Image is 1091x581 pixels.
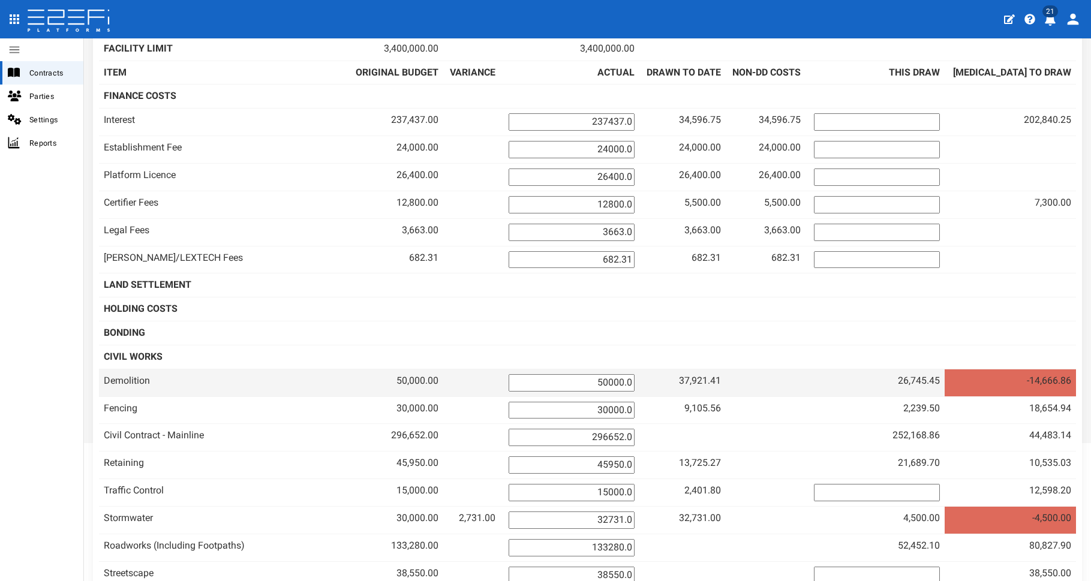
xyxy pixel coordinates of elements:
span: 52,452.10 [898,540,940,551]
b: DRAWN TO DATE [647,67,721,78]
span: 37,921.41 [679,375,721,386]
span: 26,400.00 [679,169,721,180]
b: [MEDICAL_DATA] TO DRAW [953,67,1071,78]
span: 5,500.00 [764,197,801,208]
span: -4,500.00 [1032,512,1071,523]
span: 13,725.27 [679,457,721,468]
td: Certifier Fees [99,191,348,218]
b: THIS DRAW [889,67,940,78]
span: 34,596.75 [679,114,721,125]
b: VARIANCE [450,67,495,78]
td: Platform Licence [99,163,348,191]
span: 30,000.00 [396,512,438,523]
span: 3,400,000.00 [580,43,635,54]
span: 7,300.00 [1035,197,1071,208]
span: 10,535.03 [1029,457,1071,468]
span: 5,500.00 [684,197,721,208]
span: 3,663.00 [402,224,438,236]
span: 682.31 [771,252,801,263]
span: 24,000.00 [396,142,438,153]
span: 34,596.75 [759,114,801,125]
span: 38,550.00 [396,567,438,579]
b: ACTUAL [597,67,635,78]
span: 133,280.00 [391,540,438,551]
span: 44,483.14 [1029,429,1071,441]
td: [PERSON_NAME]/LEXTECH Fees [99,246,348,273]
span: 80,827.90 [1029,540,1071,551]
b: FACILITY LIMIT [104,43,173,54]
span: 12,800.00 [396,197,438,208]
span: 24,000.00 [679,142,721,153]
span: 2,731.00 [459,512,495,523]
span: Reports [29,136,74,150]
span: 26,745.45 [898,375,940,386]
td: Stormwater [99,506,348,534]
span: 26,400.00 [759,169,801,180]
b: NON-DD COSTS [732,67,801,78]
span: Contracts [29,66,74,80]
span: 12,598.20 [1029,484,1071,496]
span: 24,000.00 [759,142,801,153]
span: 682.31 [409,252,438,263]
td: Roadworks (Including Footpaths) [99,534,348,561]
td: Interest [99,109,348,136]
span: 3,663.00 [764,224,801,236]
span: 32,731.00 [679,512,721,523]
span: -14,666.86 [1027,375,1071,386]
span: 252,168.86 [892,429,940,441]
span: 2,401.80 [684,484,721,496]
span: 38,550.00 [1029,567,1071,579]
td: Demolition [99,369,348,396]
b: FINANCE COSTS [104,90,176,101]
span: 202,840.25 [1024,114,1071,125]
span: 21,689.70 [898,457,940,468]
span: 296,652.00 [391,429,438,441]
span: 682.31 [692,252,721,263]
span: 4,500.00 [903,512,940,523]
span: 45,950.00 [396,457,438,468]
span: 26,400.00 [396,169,438,180]
span: 237,437.00 [391,114,438,125]
td: Retaining [99,451,348,479]
span: 2,239.50 [903,402,940,414]
td: Establishment Fee [99,136,348,164]
b: ITEM [104,67,127,78]
b: LAND SETTLEMENT [104,279,191,290]
span: Settings [29,113,74,127]
span: Parties [29,89,74,103]
td: Civil Contract - Mainline [99,424,348,451]
span: 18,654.94 [1029,402,1071,414]
span: 30,000.00 [396,402,438,414]
b: HOLDING COSTS [104,303,178,314]
span: 15,000.00 [396,484,438,496]
td: Traffic Control [99,479,348,507]
td: Legal Fees [99,218,348,246]
b: CIVIL WORKS [104,351,163,362]
td: Fencing [99,396,348,424]
b: BONDING [104,327,145,338]
span: 9,105.56 [684,402,721,414]
span: 50,000.00 [396,375,438,386]
span: 3,663.00 [684,224,721,236]
span: 3,400,000.00 [384,43,438,54]
b: ORIGINAL BUDGET [356,67,438,78]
